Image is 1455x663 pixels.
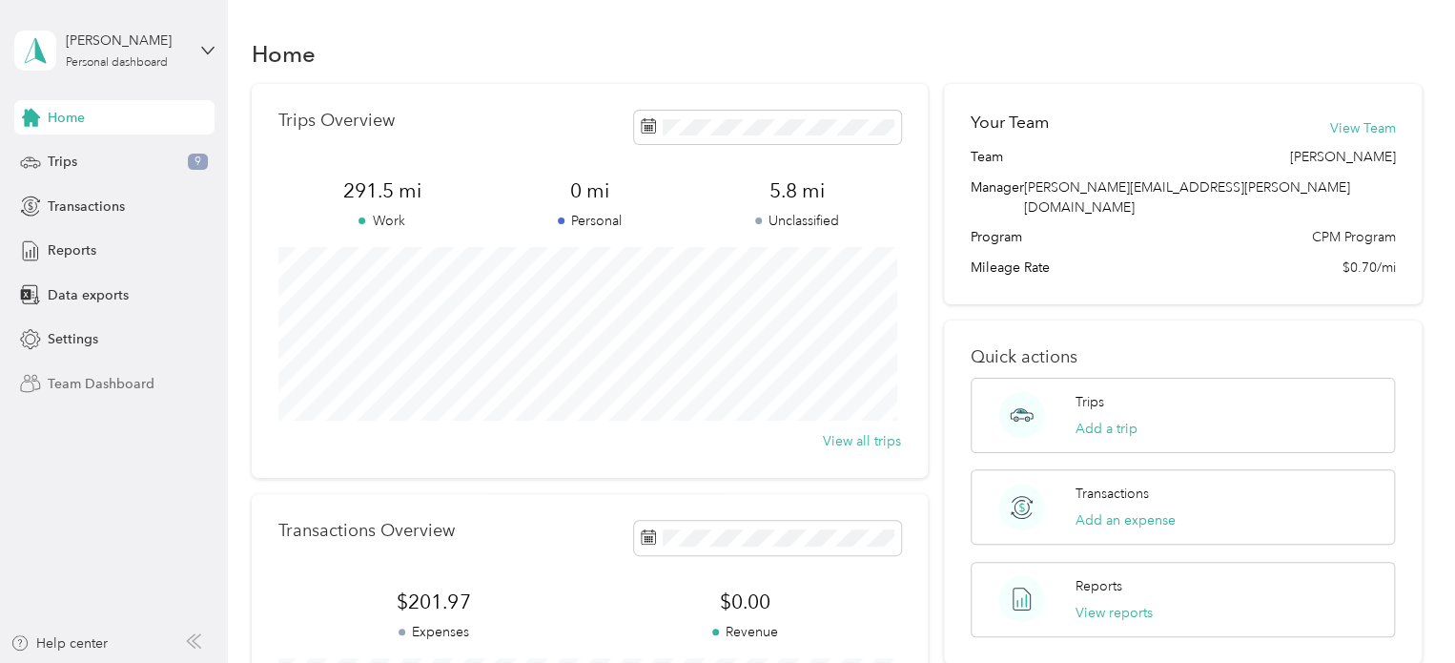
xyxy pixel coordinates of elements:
[971,258,1050,278] span: Mileage Rate
[48,240,96,260] span: Reports
[48,152,77,172] span: Trips
[1348,556,1455,663] iframe: Everlance-gr Chat Button Frame
[971,347,1395,367] p: Quick actions
[1076,419,1137,439] button: Add a trip
[10,633,108,653] button: Help center
[589,622,900,642] p: Revenue
[48,108,85,128] span: Home
[278,622,589,642] p: Expenses
[1076,603,1153,623] button: View reports
[48,374,154,394] span: Team Dashboard
[971,147,1003,167] span: Team
[1076,576,1122,596] p: Reports
[1076,484,1149,504] p: Transactions
[48,197,125,217] span: Transactions
[971,177,1024,218] span: Manager
[48,329,98,349] span: Settings
[589,589,900,615] span: $0.00
[1342,258,1395,278] span: $0.70/mi
[278,177,486,204] span: 291.5 mi
[66,31,185,51] div: [PERSON_NAME]
[278,589,589,615] span: $201.97
[485,177,693,204] span: 0 mi
[252,44,316,64] h1: Home
[1076,510,1176,530] button: Add an expense
[1329,118,1395,138] button: View Team
[485,211,693,231] p: Personal
[1024,179,1350,216] span: [PERSON_NAME][EMAIL_ADDRESS][PERSON_NAME][DOMAIN_NAME]
[66,57,168,69] div: Personal dashboard
[693,211,901,231] p: Unclassified
[1076,392,1104,412] p: Trips
[278,111,395,131] p: Trips Overview
[188,154,208,171] span: 9
[1289,147,1395,167] span: [PERSON_NAME]
[693,177,901,204] span: 5.8 mi
[48,285,129,305] span: Data exports
[971,227,1022,247] span: Program
[1311,227,1395,247] span: CPM Program
[971,111,1049,135] h2: Your Team
[278,211,486,231] p: Work
[823,431,901,451] button: View all trips
[278,521,455,541] p: Transactions Overview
